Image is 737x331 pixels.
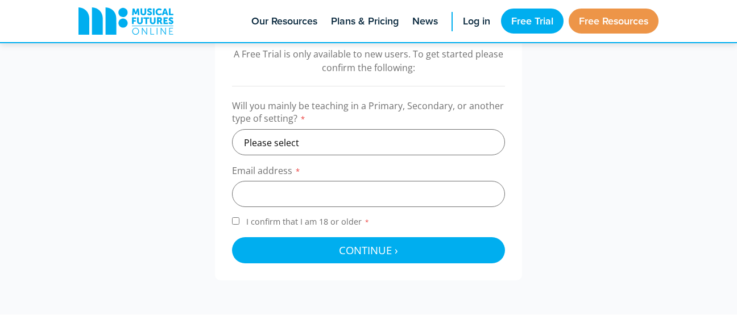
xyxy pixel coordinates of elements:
span: Continue › [339,243,398,257]
span: Our Resources [251,14,317,29]
input: I confirm that I am 18 or older* [232,217,239,225]
label: Will you mainly be teaching in a Primary, Secondary, or another type of setting? [232,100,505,129]
a: Free Resources [569,9,659,34]
span: I confirm that I am 18 or older [244,216,372,227]
span: Plans & Pricing [331,14,399,29]
p: A Free Trial is only available to new users. To get started please confirm the following: [232,47,505,75]
button: Continue › [232,237,505,263]
a: Free Trial [501,9,564,34]
span: News [412,14,438,29]
span: Log in [463,14,490,29]
label: Email address [232,164,505,181]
